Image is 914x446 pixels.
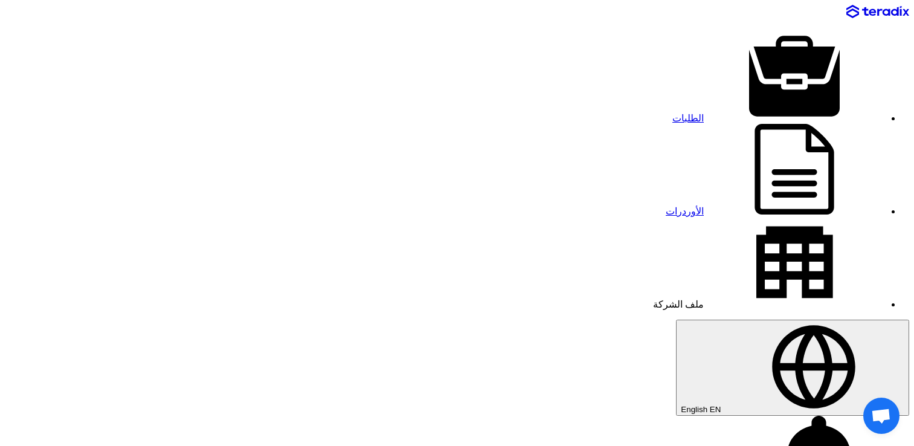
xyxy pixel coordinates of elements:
[863,398,900,434] div: Open chat
[710,405,721,414] span: EN
[676,320,909,416] button: English EN
[653,299,885,309] a: ملف الشركة
[672,113,885,123] a: الطلبات
[666,206,885,216] a: الأوردرات
[681,405,707,414] span: English
[846,5,909,19] img: Teradix logo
